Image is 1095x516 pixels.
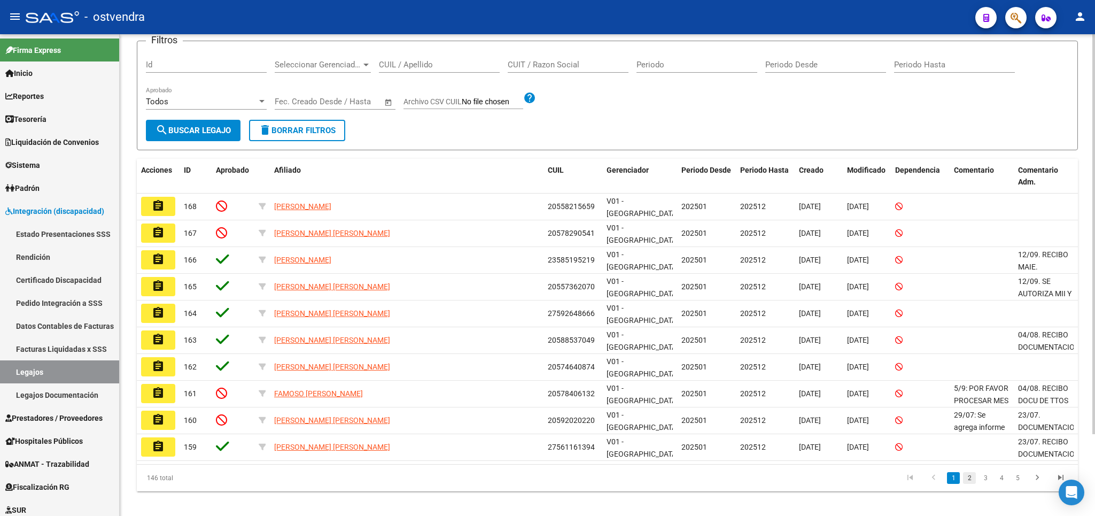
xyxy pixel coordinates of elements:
[993,469,1009,487] li: page 4
[847,336,869,344] span: [DATE]
[184,389,197,398] span: 161
[891,159,950,194] datatable-header-cell: Dependencia
[681,443,707,451] span: 202501
[146,120,240,141] button: Buscar Legajo
[184,363,197,371] span: 162
[152,226,165,239] mat-icon: assignment
[403,97,462,106] span: Archivo CSV CUIL
[274,282,390,291] span: [PERSON_NAME] [PERSON_NAME]
[156,124,168,136] mat-icon: search
[156,126,231,135] span: Buscar Legajo
[900,472,920,484] a: go to first page
[607,411,679,432] span: V01 - [GEOGRAPHIC_DATA]
[799,166,824,174] span: Creado
[681,309,707,318] span: 202501
[681,336,707,344] span: 202501
[274,229,390,237] span: [PERSON_NAME] [PERSON_NAME]
[274,443,390,451] span: [PERSON_NAME] [PERSON_NAME]
[274,166,301,174] span: Afiliado
[1018,437,1080,471] span: 23/07. RECIBO DOCUMENTACION COMPLETA.
[184,229,197,237] span: 167
[523,91,536,104] mat-icon: help
[548,202,595,211] span: 20558215659
[740,309,766,318] span: 202512
[270,159,543,194] datatable-header-cell: Afiliado
[740,443,766,451] span: 202512
[799,202,821,211] span: [DATE]
[274,363,390,371] span: [PERSON_NAME] [PERSON_NAME]
[548,389,595,398] span: 20578406132
[184,336,197,344] span: 163
[847,282,869,291] span: [DATE]
[548,309,595,318] span: 27592648666
[5,412,103,424] span: Prestadores / Proveedores
[607,250,679,271] span: V01 - [GEOGRAPHIC_DATA]
[216,166,249,174] span: Aprobado
[275,60,361,70] span: Seleccionar Gerenciador
[799,363,821,371] span: [DATE]
[740,416,766,425] span: 202512
[152,413,165,426] mat-icon: assignment
[1018,330,1080,388] span: 04/08. RECIBO DOCUMENTACION COMPLETA. FALTA INFORME EID
[548,336,595,344] span: 20588537049
[740,363,766,371] span: 202512
[184,309,197,318] span: 164
[5,182,40,194] span: Padrón
[847,443,869,451] span: [DATE]
[950,159,1014,194] datatable-header-cell: Comentario
[963,472,976,484] a: 2
[5,136,99,148] span: Liquidación de Convenios
[152,360,165,373] mat-icon: assignment
[1018,277,1071,310] span: 12/09. SE AUTORIZA MII Y MAIE
[328,97,379,106] input: Fecha fin
[184,282,197,291] span: 165
[249,120,345,141] button: Borrar Filtros
[5,205,104,217] span: Integración (discapacidad)
[9,10,21,23] mat-icon: menu
[180,159,212,194] datatable-header-cell: ID
[945,469,961,487] li: page 1
[799,416,821,425] span: [DATE]
[607,330,679,351] span: V01 - [GEOGRAPHIC_DATA]
[795,159,843,194] datatable-header-cell: Creado
[681,256,707,264] span: 202501
[84,5,145,29] span: - ostvendra
[847,309,869,318] span: [DATE]
[184,166,191,174] span: ID
[274,309,390,318] span: [PERSON_NAME] [PERSON_NAME]
[843,159,891,194] datatable-header-cell: Modificado
[1018,384,1069,502] span: 04/08. RECIBO DOCU DE TTOS COMPLETOS. RNP DE PSICO VENCE EN 12/2025. BAJA DESDE EL 01/08/2025 POR...
[5,44,61,56] span: Firma Express
[274,416,390,425] span: [PERSON_NAME] [PERSON_NAME]
[137,465,323,491] div: 146 total
[1014,159,1078,194] datatable-header-cell: Comentario Adm.
[681,282,707,291] span: 202501
[184,256,197,264] span: 166
[462,97,523,107] input: Archivo CSV CUIL
[954,166,994,174] span: Comentario
[607,437,679,458] span: V01 - [GEOGRAPHIC_DATA]
[799,443,821,451] span: [DATE]
[799,229,821,237] span: [DATE]
[137,159,180,194] datatable-header-cell: Acciones
[847,202,869,211] span: [DATE]
[681,389,707,398] span: 202501
[152,199,165,212] mat-icon: assignment
[152,440,165,453] mat-icon: assignment
[548,443,595,451] span: 27561161394
[740,282,766,291] span: 202512
[274,336,390,344] span: [PERSON_NAME] [PERSON_NAME]
[184,443,197,451] span: 159
[602,159,677,194] datatable-header-cell: Gerenciador
[607,384,679,405] span: V01 - [GEOGRAPHIC_DATA]
[607,304,679,325] span: V01 - [GEOGRAPHIC_DATA]
[847,389,869,398] span: [DATE]
[847,363,869,371] span: [DATE]
[1011,472,1024,484] a: 5
[383,96,395,109] button: Open calendar
[799,256,821,264] span: [DATE]
[5,504,26,516] span: SUR
[543,159,602,194] datatable-header-cell: CUIL
[548,166,564,174] span: CUIL
[740,256,766,264] span: 202512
